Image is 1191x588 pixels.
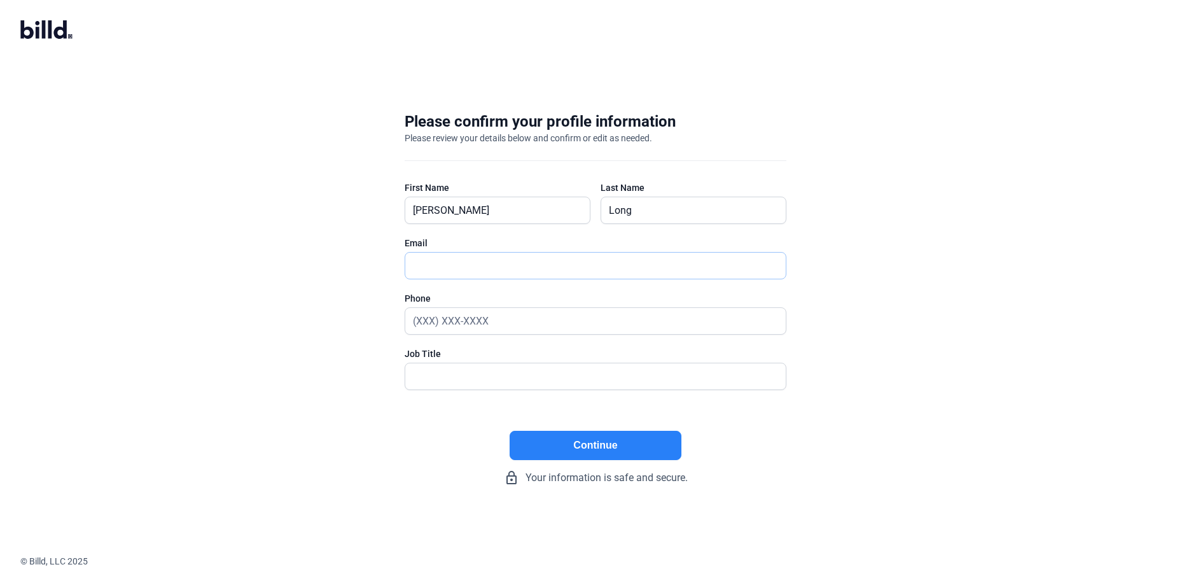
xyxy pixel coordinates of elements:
[510,431,681,460] button: Continue
[405,237,786,249] div: Email
[405,132,652,144] div: Please review your details below and confirm or edit as needed.
[601,181,786,194] div: Last Name
[405,111,676,132] div: Please confirm your profile information
[405,181,590,194] div: First Name
[405,347,786,360] div: Job Title
[20,555,1191,568] div: © Billd, LLC 2025
[504,470,519,486] mat-icon: lock_outline
[405,470,786,486] div: Your information is safe and secure.
[405,292,786,305] div: Phone
[405,308,772,334] input: (XXX) XXX-XXXX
